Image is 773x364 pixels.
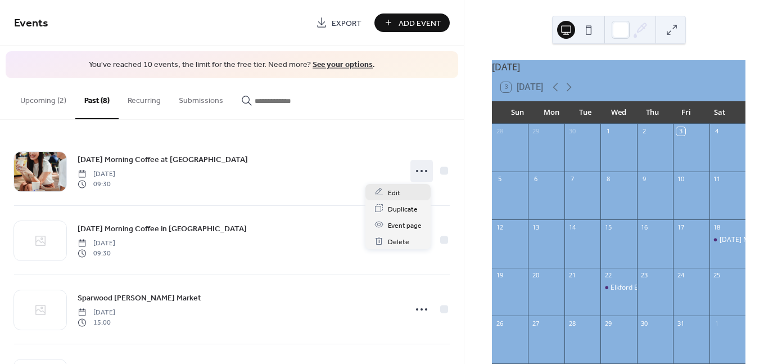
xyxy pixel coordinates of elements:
[640,223,649,231] div: 16
[78,292,201,304] span: Sparwood [PERSON_NAME] Market
[568,271,576,280] div: 21
[604,223,612,231] div: 15
[308,14,370,32] a: Export
[676,127,685,136] div: 3
[388,187,400,199] span: Edit
[11,78,75,118] button: Upcoming (2)
[669,101,703,124] div: Fri
[78,307,115,317] span: [DATE]
[501,101,535,124] div: Sun
[635,101,669,124] div: Thu
[640,127,649,136] div: 2
[703,101,736,124] div: Sat
[640,271,649,280] div: 23
[676,223,685,231] div: 17
[388,203,418,215] span: Duplicate
[78,154,248,165] span: [DATE] Morning Coffee at [GEOGRAPHIC_DATA]
[604,127,612,136] div: 1
[78,153,248,166] a: [DATE] Morning Coffee at [GEOGRAPHIC_DATA]
[495,175,504,183] div: 5
[676,271,685,280] div: 24
[568,223,576,231] div: 14
[568,101,602,124] div: Tue
[713,175,721,183] div: 11
[492,60,745,74] div: [DATE]
[713,319,721,327] div: 1
[170,78,232,118] button: Submissions
[713,271,721,280] div: 25
[604,175,612,183] div: 8
[535,101,568,124] div: Mon
[531,271,540,280] div: 20
[495,271,504,280] div: 19
[676,319,685,327] div: 31
[119,78,170,118] button: Recurring
[495,223,504,231] div: 12
[600,283,636,293] div: Elkford Evening Farmers Market
[640,175,649,183] div: 9
[78,179,115,190] span: 09:30
[531,127,540,136] div: 29
[676,175,685,183] div: 10
[78,291,201,304] a: Sparwood [PERSON_NAME] Market
[709,235,745,245] div: Saturday Morning Coffee in Elkford
[495,127,504,136] div: 28
[78,249,115,259] span: 09:30
[17,60,447,71] span: You've reached 10 events, the limit for the free tier. Need more? .
[78,222,247,235] a: [DATE] Morning Coffee in [GEOGRAPHIC_DATA]
[388,236,409,248] span: Delete
[332,17,361,29] span: Export
[78,238,115,248] span: [DATE]
[568,127,576,136] div: 30
[531,223,540,231] div: 13
[78,169,115,179] span: [DATE]
[495,319,504,327] div: 26
[78,318,115,328] span: 15:00
[611,283,711,293] div: Elkford Evening Farmers Market
[602,101,636,124] div: Wed
[604,271,612,280] div: 22
[568,319,576,327] div: 28
[713,127,721,136] div: 4
[75,78,119,119] button: Past (8)
[78,223,247,235] span: [DATE] Morning Coffee in [GEOGRAPHIC_DATA]
[531,319,540,327] div: 27
[313,57,373,73] a: See your options
[604,319,612,327] div: 29
[388,219,422,231] span: Event page
[713,223,721,231] div: 18
[640,319,649,327] div: 30
[568,175,576,183] div: 7
[531,175,540,183] div: 6
[14,12,48,34] span: Events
